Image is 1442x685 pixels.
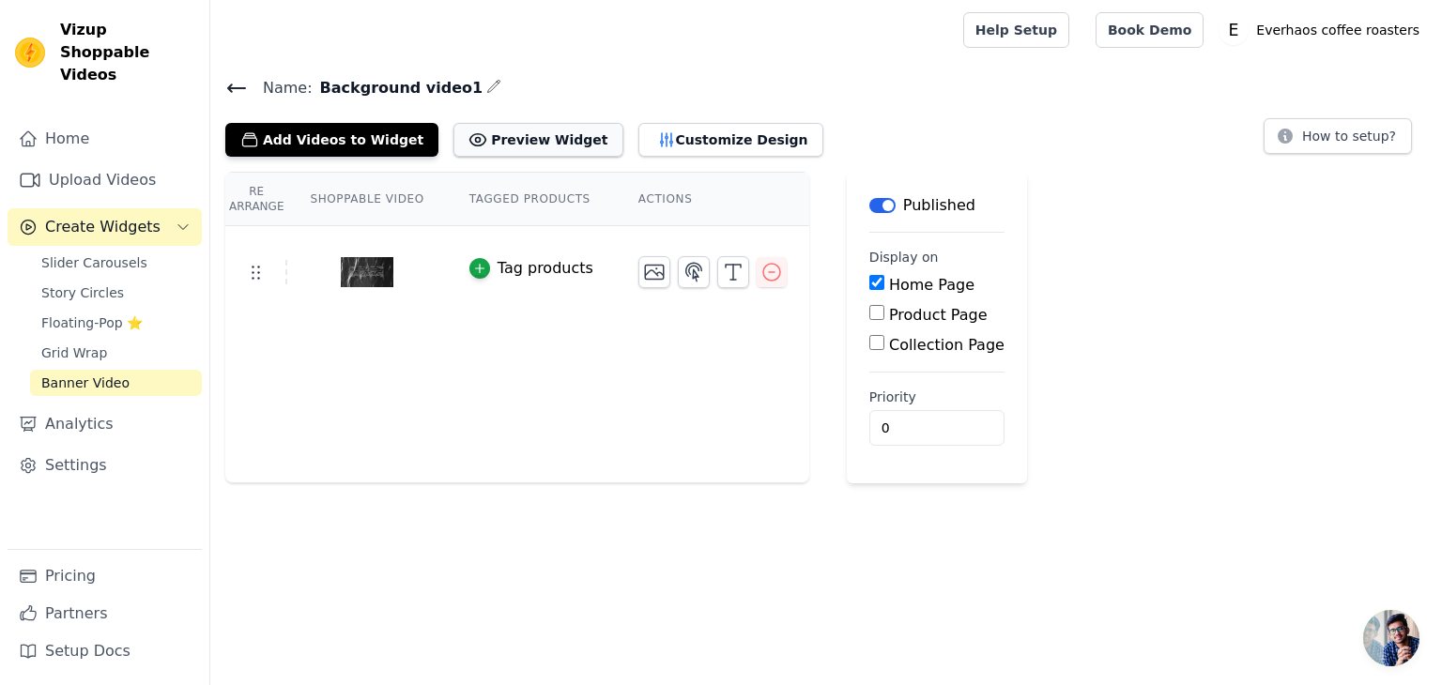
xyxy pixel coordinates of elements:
[41,343,107,362] span: Grid Wrap
[41,283,124,302] span: Story Circles
[869,248,939,266] legend: Display on
[8,557,202,595] a: Pricing
[41,253,147,272] span: Slider Carousels
[638,256,670,288] button: Change Thumbnail
[1264,118,1412,154] button: How to setup?
[8,120,202,158] a: Home
[1363,610,1419,666] a: Open chat
[869,388,1005,406] label: Priority
[889,276,974,294] label: Home Page
[8,405,202,443] a: Analytics
[498,257,593,280] div: Tag products
[30,310,202,336] a: Floating-Pop ⭐
[8,447,202,484] a: Settings
[248,77,313,99] span: Name:
[469,257,593,280] button: Tag products
[341,227,393,317] img: vizup-images-5b93.png
[45,216,161,238] span: Create Widgets
[313,77,483,99] span: Background video1
[30,250,202,276] a: Slider Carousels
[903,194,975,217] p: Published
[15,38,45,68] img: Vizup
[1249,13,1427,47] p: Everhaos coffee roasters
[30,340,202,366] a: Grid Wrap
[447,173,616,226] th: Tagged Products
[8,595,202,632] a: Partners
[8,208,202,246] button: Create Widgets
[1219,13,1427,47] button: E Everhaos coffee roasters
[453,123,622,157] button: Preview Widget
[287,173,446,226] th: Shoppable Video
[1264,131,1412,149] a: How to setup?
[60,19,194,86] span: Vizup Shoppable Videos
[30,370,202,396] a: Banner Video
[8,632,202,670] a: Setup Docs
[486,75,501,100] div: Edit Name
[41,313,143,332] span: Floating-Pop ⭐
[225,123,438,157] button: Add Videos to Widget
[30,280,202,306] a: Story Circles
[41,373,130,392] span: Banner Video
[889,336,1005,354] label: Collection Page
[889,306,988,324] label: Product Page
[225,173,287,226] th: Re Arrange
[963,12,1069,48] a: Help Setup
[8,161,202,199] a: Upload Videos
[1096,12,1204,48] a: Book Demo
[1229,21,1239,39] text: E
[638,123,823,157] button: Customize Design
[616,173,809,226] th: Actions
